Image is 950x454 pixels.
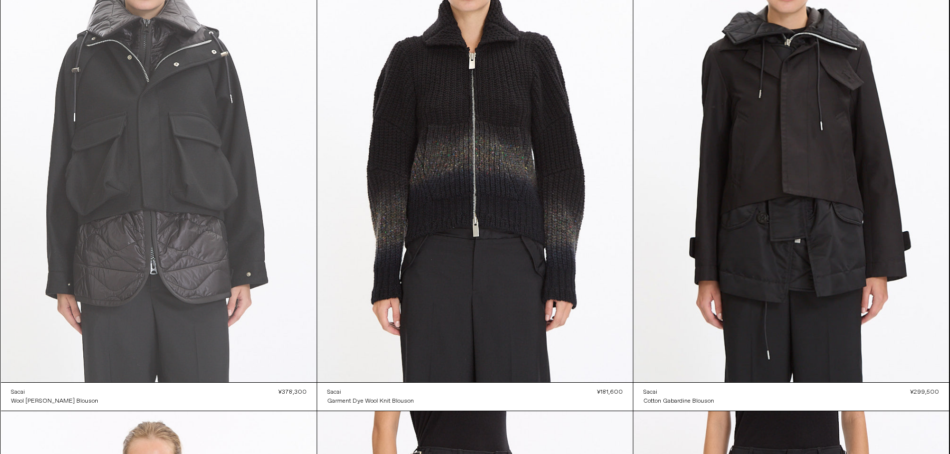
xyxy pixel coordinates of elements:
[327,388,414,397] a: Sacai
[643,388,657,397] div: Sacai
[327,397,414,406] a: Garment Dye Wool Knit Blouson
[11,388,98,397] a: Sacai
[643,397,714,406] a: Cotton Gabardine Blouson
[643,388,714,397] a: Sacai
[11,388,25,397] div: Sacai
[910,388,939,397] div: ¥299,500
[597,388,623,397] div: ¥181,600
[327,388,341,397] div: Sacai
[11,397,98,406] a: Wool [PERSON_NAME] Blouson
[278,388,307,397] div: ¥378,300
